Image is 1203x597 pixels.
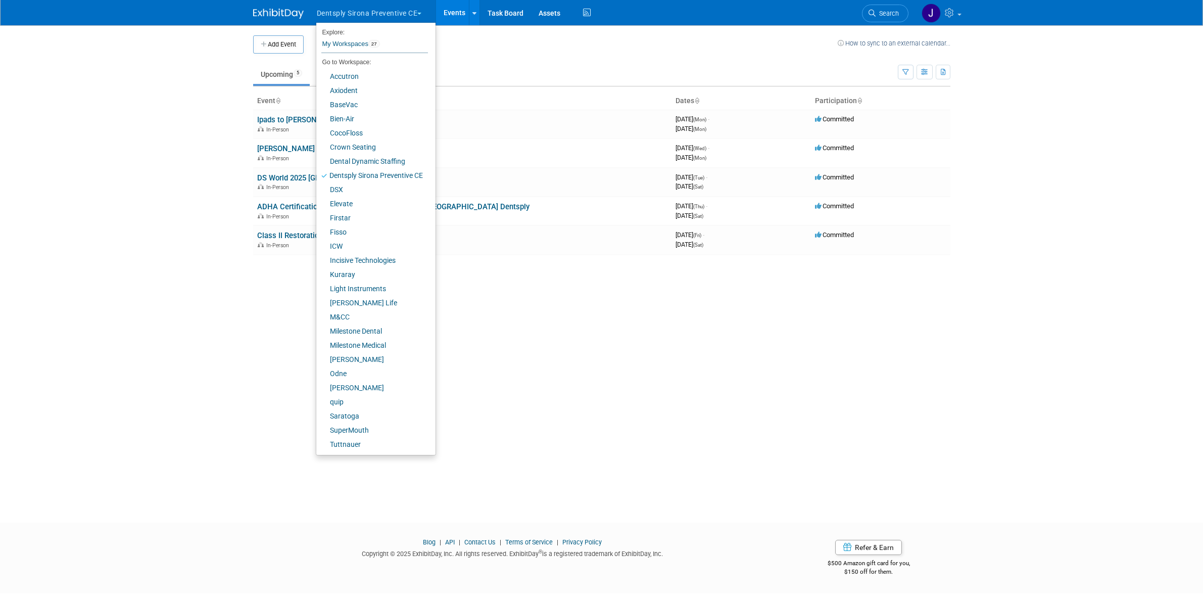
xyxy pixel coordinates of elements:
[257,115,367,124] a: Ipads to [PERSON_NAME] House
[266,213,292,220] span: In-Person
[562,538,602,546] a: Privacy Policy
[316,182,428,197] a: DSX
[316,253,428,267] a: Incisive Technologies
[316,26,428,35] li: Explore:
[316,154,428,168] a: Dental Dynamic Staffing
[694,97,699,105] a: Sort by Start Date
[257,173,412,182] a: DS World 2025 [GEOGRAPHIC_DATA] Dentsply
[253,547,773,559] div: Copyright © 2025 ExhibitDay, Inc. All rights reserved. ExhibitDay is a registered trademark of Ex...
[316,83,428,98] a: Axiodent
[257,144,434,153] a: [PERSON_NAME] Models to [PERSON_NAME] House
[312,65,353,84] a: Past93
[316,98,428,112] a: BaseVac
[423,538,436,546] a: Blog
[266,242,292,249] span: In-Person
[316,56,428,69] li: Go to Workspace:
[693,146,706,151] span: (Wed)
[815,115,854,123] span: Committed
[703,231,704,239] span: -
[676,182,703,190] span: [DATE]
[316,69,428,83] a: Accutron
[275,97,280,105] a: Sort by Event Name
[693,184,703,190] span: (Sat)
[294,69,302,77] span: 5
[676,241,703,248] span: [DATE]
[316,267,428,282] a: Kuraray
[708,115,709,123] span: -
[835,540,902,555] a: Refer & Earn
[316,366,428,381] a: Odne
[693,117,706,122] span: (Mon)
[676,144,709,152] span: [DATE]
[838,39,950,47] a: How to sync to an external calendar...
[676,125,706,132] span: [DATE]
[815,202,854,210] span: Committed
[676,115,709,123] span: [DATE]
[253,93,671,110] th: Event
[437,538,444,546] span: |
[266,184,292,191] span: In-Person
[456,538,463,546] span: |
[316,126,428,140] a: CocoFloss
[857,97,862,105] a: Sort by Participation Type
[316,310,428,324] a: M&CC
[316,423,428,437] a: SuperMouth
[316,140,428,154] a: Crown Seating
[266,155,292,162] span: In-Person
[316,211,428,225] a: Firstar
[464,538,496,546] a: Contact Us
[316,409,428,423] a: Saratoga
[258,213,264,218] img: In-Person Event
[671,93,811,110] th: Dates
[368,40,380,48] span: 27
[316,296,428,310] a: [PERSON_NAME] Life
[253,35,304,54] button: Add Event
[862,5,908,22] a: Search
[316,239,428,253] a: ICW
[708,144,709,152] span: -
[787,553,950,576] div: $500 Amazon gift card for you,
[445,538,455,546] a: API
[258,184,264,189] img: In-Person Event
[676,212,703,219] span: [DATE]
[266,126,292,133] span: In-Person
[693,204,704,209] span: (Thu)
[253,65,310,84] a: Upcoming5
[316,437,428,451] a: Tuttnauer
[316,381,428,395] a: [PERSON_NAME]
[258,242,264,247] img: In-Person Event
[693,175,704,180] span: (Tue)
[316,324,428,338] a: Milestone Dental
[539,549,542,555] sup: ®
[321,35,428,53] a: My Workspaces27
[316,282,428,296] a: Light Instruments
[815,144,854,152] span: Committed
[316,225,428,239] a: Fisso
[922,4,941,23] img: Justin Newborn
[258,126,264,131] img: In-Person Event
[316,112,428,126] a: Bien-Air
[693,126,706,132] span: (Mon)
[505,538,553,546] a: Terms of Service
[497,538,504,546] span: |
[815,231,854,239] span: Committed
[706,173,707,181] span: -
[316,168,428,182] a: Dentsply Sirona Preventive CE
[258,155,264,160] img: In-Person Event
[676,202,707,210] span: [DATE]
[676,154,706,161] span: [DATE]
[811,93,950,110] th: Participation
[316,352,428,366] a: [PERSON_NAME]
[693,233,701,238] span: (Fri)
[257,202,530,211] a: ADHA Certification Course [GEOGRAPHIC_DATA], [GEOGRAPHIC_DATA] Dentsply
[316,395,428,409] a: quip
[676,173,707,181] span: [DATE]
[693,213,703,219] span: (Sat)
[706,202,707,210] span: -
[676,231,704,239] span: [DATE]
[693,155,706,161] span: (Mon)
[787,568,950,576] div: $150 off for them.
[554,538,561,546] span: |
[316,338,428,352] a: Milestone Medical
[257,231,327,240] a: Class II Restorations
